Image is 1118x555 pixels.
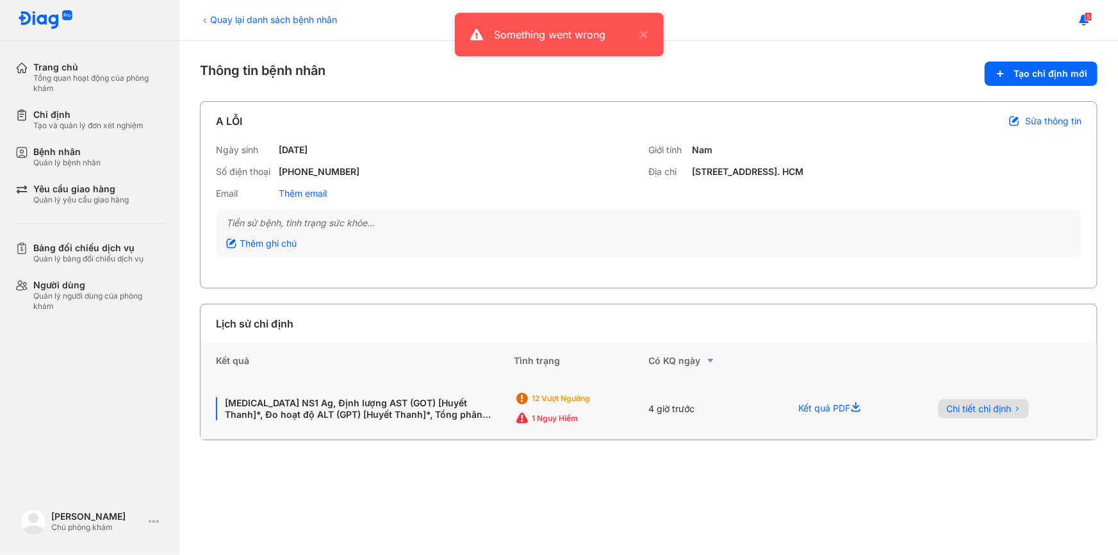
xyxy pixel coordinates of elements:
div: Quản lý bảng đối chiếu dịch vụ [33,254,144,264]
div: Quản lý bệnh nhân [33,158,101,168]
div: Tình trạng [514,343,649,379]
div: 12 Vượt ngưỡng [532,393,635,404]
button: Tạo chỉ định mới [985,62,1097,86]
div: Bệnh nhân [33,146,101,158]
button: Chi tiết chỉ định [939,399,1029,418]
div: Yêu cầu giao hàng [33,183,129,195]
div: Ngày sinh [216,144,274,156]
div: [PHONE_NUMBER] [279,166,359,178]
div: Có KQ ngày [648,353,783,369]
div: [STREET_ADDRESS]. HCM [693,166,804,178]
span: 5 [1085,12,1092,21]
div: Something went wrong [495,27,633,42]
div: Người dùng [33,279,164,291]
div: Thêm email [279,188,327,199]
div: Quản lý người dùng của phòng khám [33,291,164,311]
img: logo [21,509,46,534]
div: Giới tính [649,144,687,156]
div: 4 giờ trước [648,379,783,440]
div: Tạo và quản lý đơn xét nghiệm [33,120,144,131]
div: Tổng quan hoạt động của phòng khám [33,73,164,94]
span: Chi tiết chỉ định [946,403,1011,415]
div: Thông tin bệnh nhân [200,62,1097,86]
img: logo [18,10,73,30]
div: Kết quả [201,343,514,379]
div: [DATE] [279,144,308,156]
div: Nam [693,144,713,156]
div: Quay lại danh sách bệnh nhân [200,13,337,26]
span: Sửa thông tin [1025,115,1081,127]
div: Trang chủ [33,62,164,73]
span: Tạo chỉ định mới [1014,68,1087,79]
div: Chủ phòng khám [51,522,144,533]
div: 1 Nguy hiểm [532,413,635,424]
div: Địa chỉ [649,166,687,178]
div: Thêm ghi chú [226,238,297,249]
div: Kết quả PDF [783,379,923,440]
div: Lịch sử chỉ định [216,316,293,331]
div: Bảng đối chiếu dịch vụ [33,242,144,254]
button: close [632,27,648,42]
div: A LỖI [216,113,242,129]
div: Chỉ định [33,109,144,120]
div: [MEDICAL_DATA] NS1 Ag, Định lượng AST (GOT) [Huyết Thanh]*, Đo hoạt độ ALT (GPT) [Huyết Thanh]*, ... [216,397,499,420]
div: Số điện thoại [216,166,274,178]
div: Tiền sử bệnh, tình trạng sức khỏe... [226,217,1071,229]
div: [PERSON_NAME] [51,511,144,522]
div: Email [216,188,274,199]
div: Quản lý yêu cầu giao hàng [33,195,129,205]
